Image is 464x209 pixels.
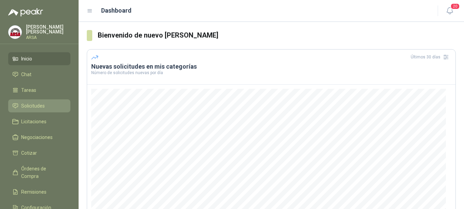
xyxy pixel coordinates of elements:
[8,115,70,128] a: Licitaciones
[8,8,43,16] img: Logo peakr
[91,62,451,71] h3: Nuevas solicitudes en mis categorías
[21,55,32,62] span: Inicio
[21,71,31,78] span: Chat
[8,162,70,183] a: Órdenes de Compra
[21,86,36,94] span: Tareas
[8,147,70,159] a: Cotizar
[411,52,451,62] div: Últimos 30 días
[21,188,46,196] span: Remisiones
[443,5,456,17] button: 20
[26,36,70,40] p: ARSA
[8,131,70,144] a: Negociaciones
[21,149,37,157] span: Cotizar
[21,102,45,110] span: Solicitudes
[8,52,70,65] a: Inicio
[8,68,70,81] a: Chat
[9,26,22,39] img: Company Logo
[21,165,64,180] span: Órdenes de Compra
[91,71,451,75] p: Número de solicitudes nuevas por día
[21,118,46,125] span: Licitaciones
[8,84,70,97] a: Tareas
[98,30,456,41] h3: Bienvenido de nuevo [PERSON_NAME]
[21,134,53,141] span: Negociaciones
[26,25,70,34] p: [PERSON_NAME] [PERSON_NAME]
[450,3,460,10] span: 20
[8,99,70,112] a: Solicitudes
[101,6,132,15] h1: Dashboard
[8,185,70,198] a: Remisiones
